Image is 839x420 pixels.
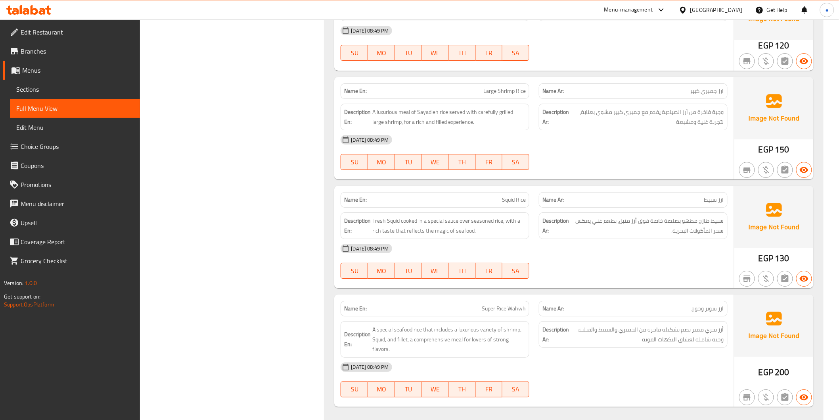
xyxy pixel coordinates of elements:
[690,87,724,95] span: ارز جمبري كبير
[476,381,503,397] button: FR
[826,6,828,14] span: e
[10,118,140,137] a: Edit Menu
[398,383,419,395] span: TU
[796,53,812,69] button: Available
[734,295,814,356] img: Ae5nvW7+0k+MAAAAAElFTkSuQmCC
[344,304,367,313] strong: Name En:
[449,154,476,170] button: TH
[571,216,724,235] span: سبيط طازج مطهو بصلصة خاصة فوق أرز متبل، بطعم غني يعكس سحر المأكولات البحرية.
[372,107,526,127] span: A luxurious meal of Sayadieh rice served with carefully grilled large shrimp, for a rich and fill...
[425,265,446,277] span: WE
[479,156,500,168] span: FR
[348,363,392,371] span: [DATE] 08:49 PM
[425,156,446,168] span: WE
[734,186,814,248] img: Ae5nvW7+0k+MAAAAAElFTkSuQmCC
[344,47,365,59] span: SU
[395,45,422,61] button: TU
[502,381,529,397] button: SA
[542,325,569,344] strong: Description Ar:
[422,263,449,279] button: WE
[344,196,367,204] strong: Name En:
[398,47,419,59] span: TU
[341,154,368,170] button: SU
[502,263,529,279] button: SA
[452,47,473,59] span: TH
[704,196,724,204] span: ارز سبيط
[4,291,40,302] span: Get support on:
[796,162,812,178] button: Available
[479,383,500,395] span: FR
[690,6,743,14] div: [GEOGRAPHIC_DATA]
[22,66,134,75] span: Menus
[542,107,569,127] strong: Description Ar:
[483,87,526,95] span: Large Shrimp Rice
[502,154,529,170] button: SA
[3,156,140,175] a: Coupons
[344,156,365,168] span: SU
[542,196,564,204] strong: Name Ar:
[506,47,526,59] span: SA
[398,156,419,168] span: TU
[348,136,392,144] span: [DATE] 08:49 PM
[3,42,140,61] a: Branches
[739,162,755,178] button: Not branch specific item
[21,256,134,266] span: Grocery Checklist
[759,142,773,157] span: EGP
[734,77,814,139] img: Ae5nvW7+0k+MAAAAAElFTkSuQmCC
[775,38,789,53] span: 120
[571,325,724,344] span: أرز بحري مميز يضم تشكيلة فاخرة من الجمبري والسبيط والفيليه، وجبة شاملة لعشاق النكهات القوية
[3,232,140,251] a: Coverage Report
[372,216,526,235] span: Fresh Squid cooked in a special sauce over seasoned rice, with a rich taste that reflects the mag...
[422,45,449,61] button: WE
[368,263,395,279] button: MO
[482,304,526,313] span: Super Rice Wahwh
[422,154,449,170] button: WE
[506,156,526,168] span: SA
[341,263,368,279] button: SU
[21,161,134,170] span: Coupons
[21,27,134,37] span: Edit Restaurant
[395,154,422,170] button: TU
[739,53,755,69] button: Not branch specific item
[692,304,724,313] span: ارز سوبر وحوح
[476,263,503,279] button: FR
[758,389,774,405] button: Purchased item
[571,107,724,127] span: وجبة فاخرة من أرز الصيادية يقدم مع جمبري كبير مشوي بعناية، لتجربة غنية ومشبعة
[348,245,392,252] span: [DATE] 08:49 PM
[796,389,812,405] button: Available
[395,381,422,397] button: TU
[449,45,476,61] button: TH
[21,142,134,151] span: Choice Groups
[777,162,793,178] button: Not has choices
[758,271,774,287] button: Purchased item
[796,271,812,287] button: Available
[758,162,774,178] button: Purchased item
[368,381,395,397] button: MO
[344,383,365,395] span: SU
[3,23,140,42] a: Edit Restaurant
[21,46,134,56] span: Branches
[542,216,569,235] strong: Description Ar:
[739,389,755,405] button: Not branch specific item
[479,265,500,277] span: FR
[425,47,446,59] span: WE
[452,156,473,168] span: TH
[542,304,564,313] strong: Name Ar:
[506,265,526,277] span: SA
[16,85,134,94] span: Sections
[3,251,140,270] a: Grocery Checklist
[3,137,140,156] a: Choice Groups
[4,278,23,288] span: Version:
[739,271,755,287] button: Not branch specific item
[344,107,371,127] strong: Description En:
[777,271,793,287] button: Not has choices
[25,278,37,288] span: 1.0.0
[452,383,473,395] span: TH
[758,53,774,69] button: Purchased item
[449,381,476,397] button: TH
[344,87,367,95] strong: Name En:
[395,263,422,279] button: TU
[21,199,134,208] span: Menu disclaimer
[341,45,368,61] button: SU
[479,47,500,59] span: FR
